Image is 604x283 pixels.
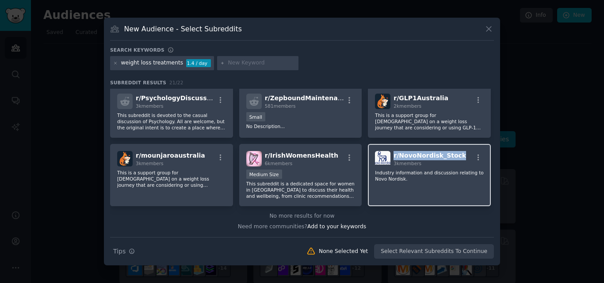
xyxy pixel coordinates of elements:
p: This is a support group for [DEMOGRAPHIC_DATA] on a weight loss journey that are considering or u... [375,112,484,131]
span: r/ mounjaroaustralia [136,152,205,159]
p: No Description... [246,123,355,129]
div: None Selected Yet [319,248,368,256]
span: r/ PsychologyDiscussion [136,94,218,102]
span: 581 members [265,103,296,109]
span: 3k members [394,161,421,166]
div: Need more communities? [110,220,494,231]
span: Add to your keywords [307,223,366,230]
img: NovoNordisk_Stock [375,151,390,166]
span: 3k members [136,161,164,166]
div: weight loss treatments [121,59,183,67]
span: 6k members [265,161,293,166]
button: Tips [110,244,138,259]
p: Industry information and discussion relating to Novo Nordisk. [375,170,484,182]
span: Subreddit Results [110,79,166,86]
p: This is a support group for [DEMOGRAPHIC_DATA] on a weight loss journey that are considering or u... [117,170,226,188]
span: 21 / 22 [169,80,183,85]
span: 3k members [136,103,164,109]
div: Medium Size [246,170,282,179]
p: This subreddit is a dedicated space for women in [GEOGRAPHIC_DATA] to discuss their health and we... [246,181,355,199]
h3: Search keywords [110,47,164,53]
div: 1.4 / day [186,59,211,67]
img: mounjaroaustralia [117,151,133,166]
span: Tips [113,247,126,256]
span: 2k members [394,103,421,109]
span: r/ NovoNordisk_Stock [394,152,466,159]
input: New Keyword [228,59,295,67]
span: r/ ZepboundMaintenance [265,94,350,102]
h3: New Audience - Select Subreddits [124,24,242,34]
div: Small [246,112,265,121]
span: r/ GLP1Australia [394,94,448,102]
div: No more results for now [110,212,494,220]
p: This subreddit is devoted to the casual discussion of Psychology. All are welcome, but the origin... [117,112,226,131]
img: GLP1Australia [375,94,390,109]
img: IrishWomensHealth [246,151,262,166]
span: r/ IrishWomensHealth [265,152,338,159]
